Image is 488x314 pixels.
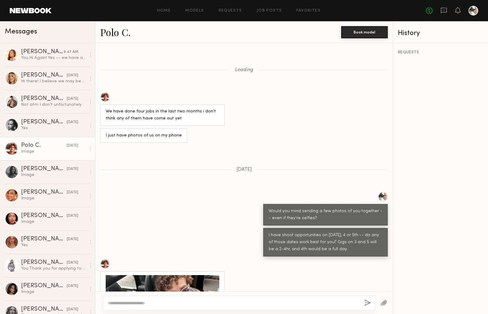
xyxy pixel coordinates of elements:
[157,9,171,13] a: Home
[296,9,320,13] a: Favorites
[21,119,67,125] div: [PERSON_NAME]
[21,78,86,84] div: Hi there! I believe we may be available on the 5th! Can you remind me how long you are looking to...
[5,28,37,35] span: Messages
[100,26,131,39] a: Polo C.
[21,189,67,195] div: [PERSON_NAME]
[67,96,78,102] div: [DATE]
[67,166,78,172] div: [DATE]
[21,266,86,271] div: You: Thank you for applying to our editorial workshop in [GEOGRAPHIC_DATA] -- you said you model ...
[67,143,78,149] div: [DATE]
[67,260,78,266] div: [DATE]
[21,289,86,295] div: Image
[219,9,242,13] a: Requests
[21,195,86,201] div: Image
[21,172,86,178] div: Image
[235,67,253,73] span: Loading
[21,55,86,61] div: You: Hi Again! Yes -- we have a full day rate for the 4th and then hourly for the other two. All ...
[21,306,67,312] div: [PERSON_NAME]
[67,307,78,312] div: [DATE]
[67,236,78,242] div: [DATE]
[106,132,182,139] div: I just have photos of us on my phone
[21,166,67,172] div: [PERSON_NAME]
[21,242,86,248] div: Yes
[21,125,86,131] div: Yes
[21,49,64,55] div: [PERSON_NAME]
[398,30,483,37] div: History
[21,143,67,149] div: Polo C.
[67,119,78,125] div: [DATE]
[257,9,282,13] a: Job Posts
[21,213,67,219] div: [PERSON_NAME]
[185,9,204,13] a: Models
[67,190,78,195] div: [DATE]
[341,26,388,38] button: Book model
[21,72,67,78] div: [PERSON_NAME]
[106,108,219,122] div: We have done four jobs in the last two months i don’t think any of them have come out yet
[64,49,78,55] div: 9:47 AM
[21,102,86,108] div: Not atm I don’t unfortunately
[21,149,86,154] div: Image
[398,50,483,55] div: REQUESTS
[341,29,388,34] a: Book model
[21,283,67,289] div: [PERSON_NAME]
[269,232,382,253] div: I have shoot opportunities on [DATE], 4 or 5th -- do any of those dates work best for you? Gigs o...
[236,167,252,172] span: [DATE]
[21,219,86,225] div: Image
[21,260,67,266] div: [PERSON_NAME]
[67,283,78,289] div: [DATE]
[67,213,78,219] div: [DATE]
[269,208,382,222] div: Would you mind sending a few photos of you together -- even if they're selfies?
[67,73,78,78] div: [DATE]
[21,96,67,102] div: [PERSON_NAME]
[21,236,67,242] div: [PERSON_NAME]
